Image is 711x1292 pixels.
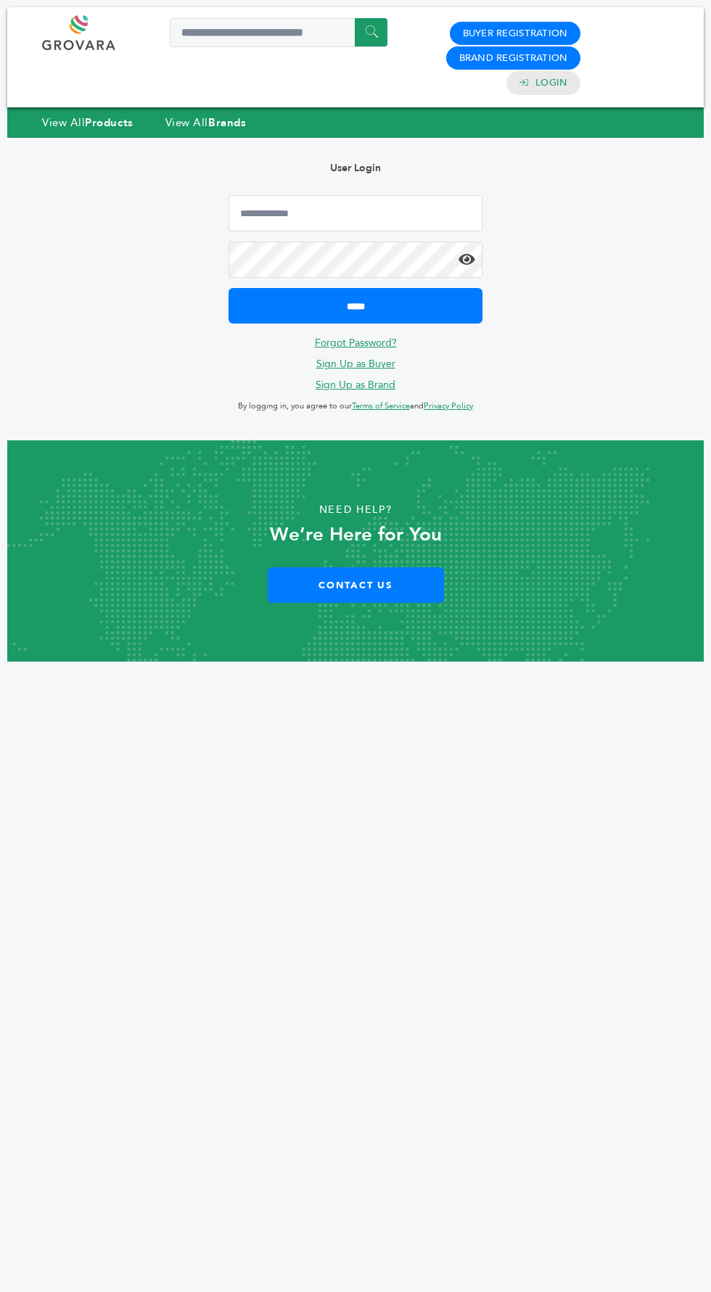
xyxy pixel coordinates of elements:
[42,499,669,521] p: Need Help?
[535,76,567,89] a: Login
[170,18,387,47] input: Search a product or brand...
[229,195,482,231] input: Email Address
[42,115,133,130] a: View AllProducts
[165,115,247,130] a: View AllBrands
[268,567,444,603] a: Contact Us
[424,400,473,411] a: Privacy Policy
[330,161,381,175] b: User Login
[316,357,395,371] a: Sign Up as Buyer
[270,522,442,548] strong: We’re Here for You
[352,400,410,411] a: Terms of Service
[229,242,482,278] input: Password
[315,336,397,350] a: Forgot Password?
[459,52,568,65] a: Brand Registration
[316,378,395,392] a: Sign Up as Brand
[208,115,246,130] strong: Brands
[85,115,133,130] strong: Products
[463,27,568,40] a: Buyer Registration
[229,398,482,415] p: By logging in, you agree to our and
